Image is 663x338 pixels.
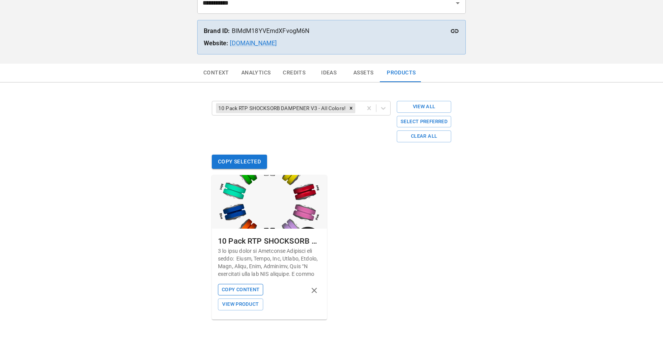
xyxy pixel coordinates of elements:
[212,175,327,229] img: 10 Pack RTP SHOCKSORB DAMPENER V3 - All Colors!
[212,155,267,169] button: Copy Selected
[218,235,321,247] div: 10 Pack RTP SHOCKSORB DAMPENER V3 - All Colors!
[218,247,321,278] p: 3 lo ipsu dolor si Ametconse Adipisci eli seddo: Eiusm, Tempo, Inc, Utlabo, Etdolo, Magn, Aliqu, ...
[218,284,263,296] button: Copy Content
[346,64,381,82] button: Assets
[216,103,347,113] div: 10 Pack RTP SHOCKSORB DAMPENER V3 - All Colors!
[235,64,277,82] button: Analytics
[197,64,235,82] button: Context
[218,298,263,310] button: View Product
[397,101,451,113] button: View All
[204,27,230,35] strong: Brand ID:
[397,130,451,142] button: Clear All
[312,64,346,82] button: Ideas
[397,116,451,128] button: Select Preferred
[277,64,312,82] button: Credits
[381,64,422,82] button: Products
[347,103,355,113] div: Remove 10 Pack RTP SHOCKSORB DAMPENER V3 - All Colors!
[204,26,459,36] p: BlMdM18YVEmdXFvogM6N
[230,40,277,47] a: [DOMAIN_NAME]
[308,284,321,297] button: remove product
[204,40,228,47] strong: Website:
